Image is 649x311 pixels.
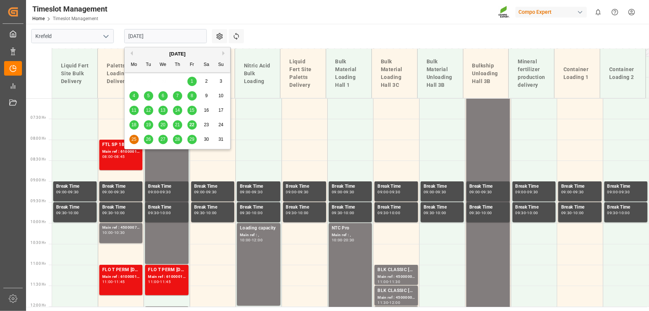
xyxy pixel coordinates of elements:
[344,190,354,194] div: 09:30
[162,93,164,98] span: 6
[133,93,135,98] span: 4
[102,266,139,274] div: FLO T PERM [DATE] 25kg (x40) INT;
[32,16,45,21] a: Home
[202,60,211,70] div: Sa
[202,77,211,86] div: Choose Saturday, August 2nd, 2025
[30,261,46,266] span: 11:00 Hr
[146,122,151,127] span: 19
[144,91,153,101] div: Choose Tuesday, August 5th, 2025
[222,51,227,55] button: Next Month
[424,183,461,190] div: Break Time
[480,211,481,215] div: -
[191,79,193,84] span: 1
[436,190,446,194] div: 09:30
[114,190,125,194] div: 09:30
[30,136,46,140] span: 08:00 Hr
[220,79,222,84] span: 3
[102,155,113,158] div: 08:00
[515,183,553,190] div: Break Time
[102,183,139,190] div: Break Time
[129,120,139,130] div: Choose Monday, August 18th, 2025
[206,190,217,194] div: 09:30
[148,211,159,215] div: 09:30
[607,183,645,190] div: Break Time
[618,211,619,215] div: -
[202,91,211,101] div: Choose Saturday, August 9th, 2025
[56,204,94,211] div: Break Time
[344,238,354,242] div: 20:30
[129,106,139,115] div: Choose Monday, August 11th, 2025
[469,190,480,194] div: 09:00
[30,199,46,203] span: 09:30 Hr
[194,190,205,194] div: 09:00
[160,190,171,194] div: 09:30
[560,63,594,84] div: Container Loading 1
[218,122,223,127] span: 24
[113,280,114,283] div: -
[216,91,226,101] div: Choose Sunday, August 10th, 2025
[240,183,277,190] div: Break Time
[191,93,193,98] span: 8
[102,149,139,155] div: Main ref : 6100001274, 2000000935;
[187,135,197,144] div: Choose Friday, August 29th, 2025
[216,106,226,115] div: Choose Sunday, August 17th, 2025
[148,190,159,194] div: 09:00
[158,60,168,70] div: We
[129,135,139,144] div: Choose Monday, August 25th, 2025
[102,231,113,234] div: 10:00
[113,211,114,215] div: -
[526,190,527,194] div: -
[252,190,263,194] div: 09:30
[202,120,211,130] div: Choose Saturday, August 23rd, 2025
[144,120,153,130] div: Choose Tuesday, August 19th, 2025
[388,280,389,283] div: -
[377,211,388,215] div: 09:30
[102,204,139,211] div: Break Time
[30,178,46,182] span: 09:00 Hr
[147,93,150,98] span: 5
[332,225,369,232] div: NTC Pro
[216,77,226,86] div: Choose Sunday, August 3rd, 2025
[390,190,401,194] div: 09:30
[377,204,415,211] div: Break Time
[343,190,344,194] div: -
[173,106,182,115] div: Choose Thursday, August 14th, 2025
[606,63,640,84] div: Container Loading 2
[388,211,389,215] div: -
[175,137,180,142] span: 28
[56,190,67,194] div: 09:00
[619,211,630,215] div: 10:00
[218,93,223,98] span: 10
[144,106,153,115] div: Choose Tuesday, August 12th, 2025
[515,190,526,194] div: 09:00
[296,211,298,215] div: -
[377,274,415,280] div: Main ref : 4500000293, 2000000240;
[424,55,457,92] div: Bulk Material Unloading Hall 3B
[332,55,366,92] div: Bulk Material Loading Hall 1
[127,74,228,147] div: month 2025-08
[377,287,415,295] div: BLK CLASSIC [DATE]+3+TE BULK;
[175,122,180,127] span: 21
[240,211,251,215] div: 09:30
[114,155,125,158] div: 08:45
[113,155,114,158] div: -
[607,211,618,215] div: 09:30
[159,280,160,283] div: -
[173,120,182,130] div: Choose Thursday, August 21st, 2025
[30,220,46,224] span: 10:00 Hr
[390,301,401,304] div: 12:00
[187,77,197,86] div: Choose Friday, August 1st, 2025
[515,7,587,18] div: Compo Expert
[187,120,197,130] div: Choose Friday, August 22nd, 2025
[332,211,343,215] div: 09:30
[158,106,168,115] div: Choose Wednesday, August 13th, 2025
[561,204,598,211] div: Break Time
[332,183,369,190] div: Break Time
[241,59,274,88] div: Nitric Acid Bulk Loading
[204,108,209,113] span: 16
[158,120,168,130] div: Choose Wednesday, August 20th, 2025
[251,190,252,194] div: -
[114,231,125,234] div: 10:30
[113,231,114,234] div: -
[187,91,197,101] div: Choose Friday, August 8th, 2025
